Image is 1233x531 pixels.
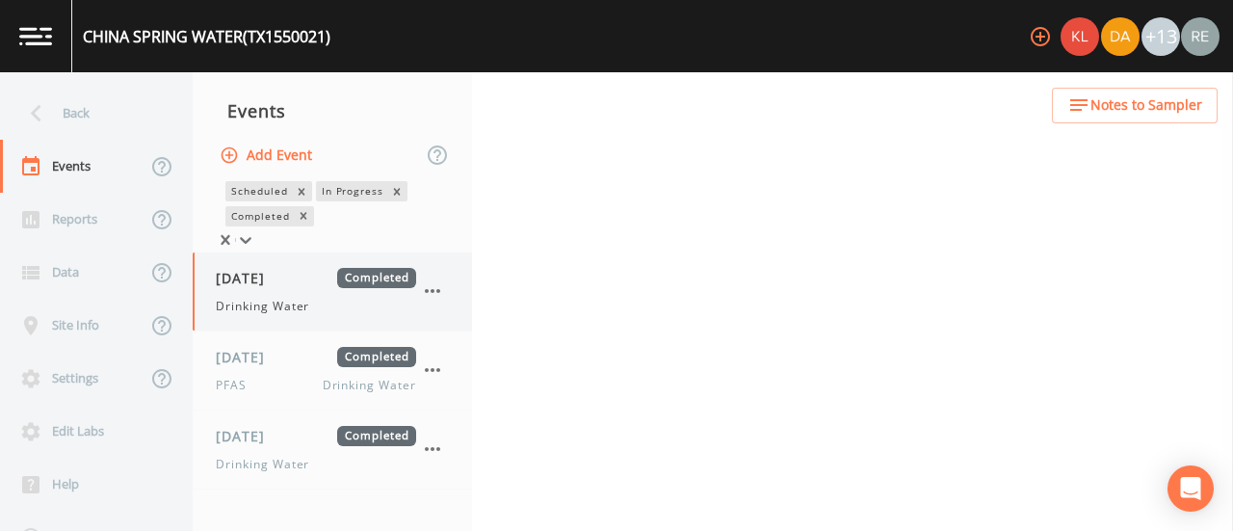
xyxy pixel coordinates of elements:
[193,252,472,332] a: [DATE]CompletedDrinking Water
[225,206,293,226] div: Completed
[216,347,278,367] span: [DATE]
[1167,465,1214,512] div: Open Intercom Messenger
[1061,17,1099,56] img: 9c4450d90d3b8045b2e5fa62e4f92659
[216,298,309,315] span: Drinking Water
[216,456,309,473] span: Drinking Water
[193,411,472,490] a: [DATE]CompletedDrinking Water
[291,181,312,201] div: Remove Scheduled
[1181,17,1220,56] img: e720f1e92442e99c2aab0e3b783e6548
[216,377,258,394] span: PFAS
[1101,17,1140,56] img: a84961a0472e9debc750dd08a004988d
[323,377,416,394] span: Drinking Water
[316,181,387,201] div: In Progress
[216,426,278,446] span: [DATE]
[1141,17,1180,56] div: +13
[216,138,320,173] button: Add Event
[83,25,330,48] div: CHINA SPRING WATER (TX1550021)
[337,426,416,446] span: Completed
[193,87,472,135] div: Events
[19,27,52,45] img: logo
[337,268,416,288] span: Completed
[193,332,472,411] a: [DATE]CompletedPFASDrinking Water
[216,268,278,288] span: [DATE]
[225,181,291,201] div: Scheduled
[1090,93,1202,118] span: Notes to Sampler
[1060,17,1100,56] div: Kler Teran
[1100,17,1141,56] div: David Weber
[293,206,314,226] div: Remove Completed
[386,181,407,201] div: Remove In Progress
[337,347,416,367] span: Completed
[1052,88,1218,123] button: Notes to Sampler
